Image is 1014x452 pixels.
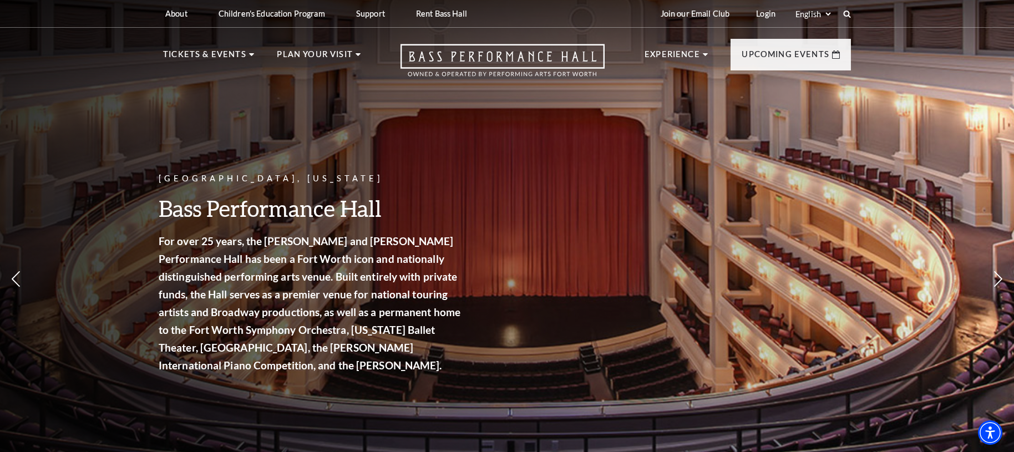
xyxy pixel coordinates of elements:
[978,420,1002,445] div: Accessibility Menu
[219,9,325,18] p: Children's Education Program
[277,48,353,68] p: Plan Your Visit
[361,44,645,88] a: Open this option
[159,235,460,372] strong: For over 25 years, the [PERSON_NAME] and [PERSON_NAME] Performance Hall has been a Fort Worth ico...
[159,194,464,222] h3: Bass Performance Hall
[416,9,467,18] p: Rent Bass Hall
[159,172,464,186] p: [GEOGRAPHIC_DATA], [US_STATE]
[742,48,829,68] p: Upcoming Events
[356,9,385,18] p: Support
[793,9,833,19] select: Select:
[163,48,246,68] p: Tickets & Events
[645,48,700,68] p: Experience
[165,9,187,18] p: About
